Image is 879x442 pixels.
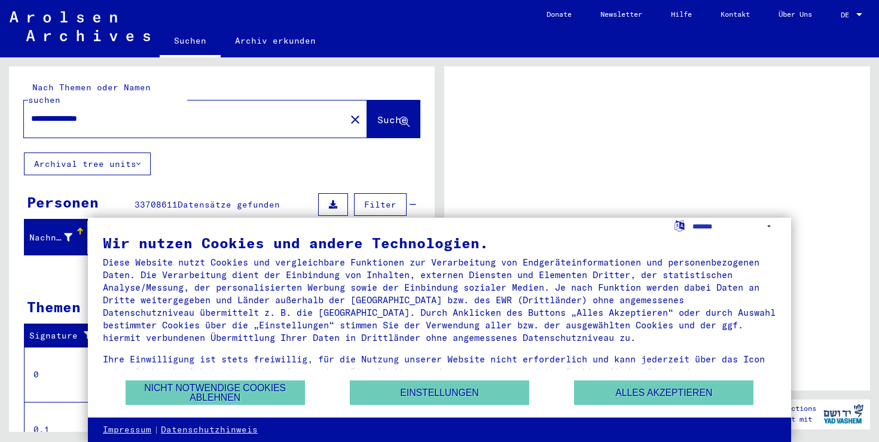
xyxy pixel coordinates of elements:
[221,26,330,55] a: Archiv erkunden
[692,218,777,235] select: Sprache auswählen
[103,236,776,250] div: Wir nutzen Cookies und andere Technologien.
[103,424,151,436] a: Impressum
[673,220,686,231] label: Sprache auswählen
[103,256,776,344] div: Diese Website nutzt Cookies und vergleichbare Funktionen zur Verarbeitung von Endgeräteinformatio...
[25,347,107,402] td: 0
[161,424,258,436] a: Datenschutzhinweis
[25,221,88,254] mat-header-cell: Nachname
[29,327,109,346] div: Signature
[350,380,529,405] button: Einstellungen
[160,26,221,57] a: Suchen
[27,296,81,318] div: Themen
[348,112,362,127] mat-icon: close
[364,199,396,210] span: Filter
[103,353,776,391] div: Ihre Einwilligung ist stets freiwillig, für die Nutzung unserer Website nicht erforderlich und ka...
[135,199,178,210] span: 33708611
[377,114,407,126] span: Suche
[126,380,305,405] button: Nicht notwendige Cookies ablehnen
[28,82,151,105] mat-label: Nach Themen oder Namen suchen
[574,380,753,405] button: Alles akzeptieren
[29,231,72,244] div: Nachname
[841,11,854,19] span: DE
[29,330,97,342] div: Signature
[343,107,367,131] button: Clear
[367,100,420,138] button: Suche
[29,228,87,247] div: Nachname
[178,199,280,210] span: Datensätze gefunden
[354,193,407,216] button: Filter
[821,399,866,429] img: yv_logo.png
[24,153,151,175] button: Archival tree units
[10,11,150,41] img: Arolsen_neg.svg
[27,191,99,213] div: Personen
